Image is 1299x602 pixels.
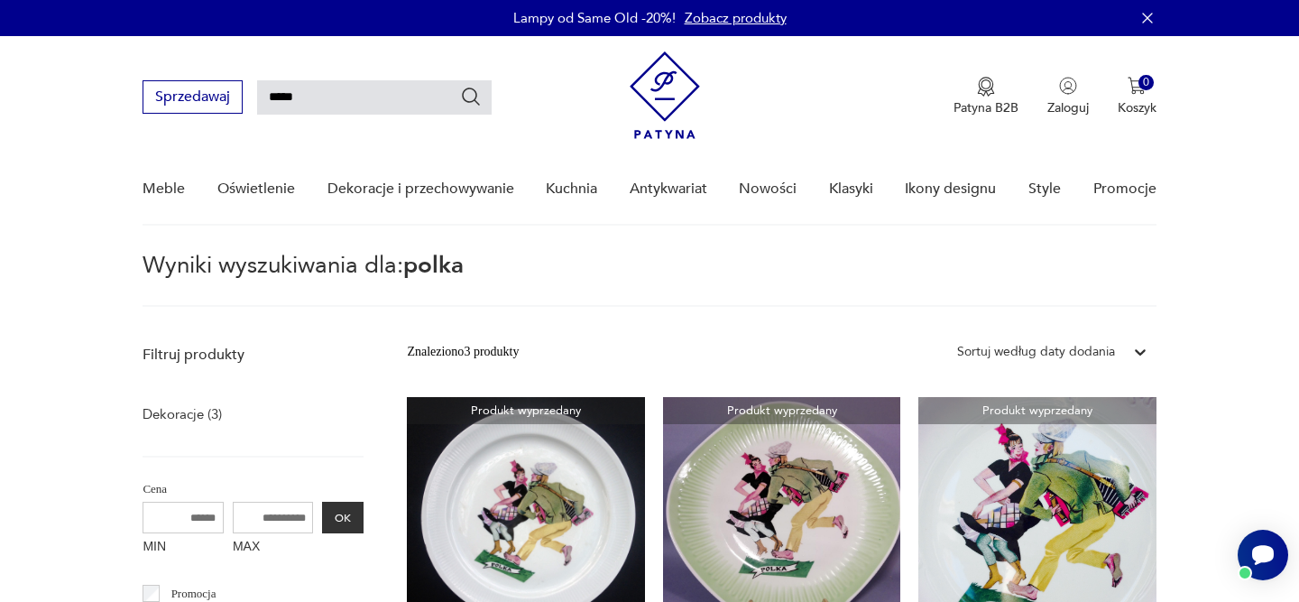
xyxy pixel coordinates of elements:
button: OK [322,502,364,533]
button: Sprzedawaj [143,80,243,114]
p: Lampy od Same Old -20%! [513,9,676,27]
iframe: Smartsupp widget button [1238,530,1288,580]
span: polka [403,249,464,282]
p: Filtruj produkty [143,345,364,365]
a: Kuchnia [546,154,597,224]
p: Koszyk [1118,99,1156,116]
button: Patyna B2B [954,77,1018,116]
a: Sprzedawaj [143,92,243,105]
div: 0 [1138,75,1154,90]
a: Nowości [739,154,797,224]
label: MIN [143,533,224,562]
a: Klasyki [829,154,873,224]
a: Ikony designu [905,154,996,224]
button: Szukaj [460,86,482,107]
p: Zaloguj [1047,99,1089,116]
a: Oświetlenie [217,154,295,224]
div: Sortuj według daty dodania [957,342,1115,362]
a: Meble [143,154,185,224]
button: Zaloguj [1047,77,1089,116]
a: Zobacz produkty [685,9,787,27]
p: Patyna B2B [954,99,1018,116]
p: Cena [143,479,364,499]
img: Ikona medalu [977,77,995,97]
a: Style [1028,154,1061,224]
a: Promocje [1093,154,1156,224]
a: Ikona medaluPatyna B2B [954,77,1018,116]
img: Patyna - sklep z meblami i dekoracjami vintage [630,51,700,139]
a: Antykwariat [630,154,707,224]
img: Ikonka użytkownika [1059,77,1077,95]
a: Dekoracje i przechowywanie [327,154,514,224]
a: Dekoracje (3) [143,402,222,427]
div: Znaleziono 3 produkty [407,342,519,362]
label: MAX [233,533,314,562]
p: Wyniki wyszukiwania dla: [143,255,1156,307]
button: 0Koszyk [1118,77,1156,116]
img: Ikona koszyka [1128,77,1146,95]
